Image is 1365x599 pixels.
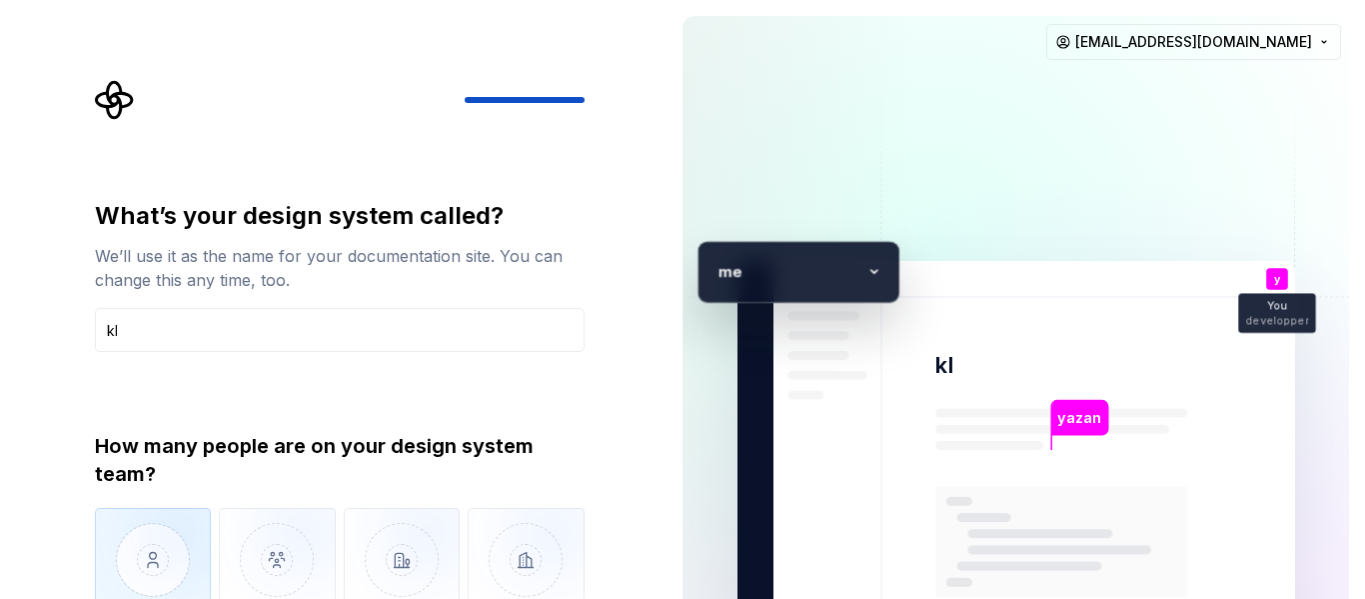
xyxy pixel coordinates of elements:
p: kl [935,351,954,380]
p: y [1273,274,1279,285]
span: [EMAIL_ADDRESS][DOMAIN_NAME] [1075,32,1312,52]
p: developper [1245,315,1308,326]
svg: Supernova Logo [95,80,135,120]
p: m [707,259,731,284]
p: e [731,259,858,284]
div: What’s your design system called? [95,200,585,232]
p: You [1267,301,1287,312]
button: [EMAIL_ADDRESS][DOMAIN_NAME] [1046,24,1341,60]
p: yazan [1057,407,1101,429]
div: How many people are on your design system team? [95,432,585,488]
input: Design system name [95,308,585,352]
div: We’ll use it as the name for your documentation site. You can change this any time, too. [95,244,585,292]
